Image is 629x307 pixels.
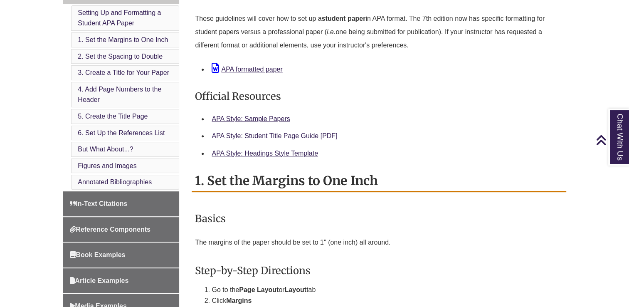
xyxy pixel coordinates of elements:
span: Reference Components [70,226,150,233]
a: Book Examples [63,243,179,267]
strong: Page Layout [239,286,279,293]
p: The margins of the paper should be set to 1" (one inch) all around. [195,233,562,253]
a: 6. Set Up the References List [78,129,165,136]
a: APA Style: Student Title Page Guide [PDF] [212,132,337,139]
em: i.e. [327,28,335,35]
li: Go to the or tab [212,285,562,295]
a: APA formatted paper [212,66,282,73]
strong: Margins [226,297,252,304]
a: 1. Set the Margins to One Inch [78,36,168,43]
a: 5. Create the Title Page [78,113,148,120]
a: 4. Add Page Numbers to the Header [78,86,161,104]
a: Back to Top [596,134,627,146]
a: Annotated Bibliographies [78,178,152,186]
a: Setting Up and Formatting a Student APA Paper [78,9,161,27]
a: APA Style: Sample Papers [212,115,290,122]
h3: Basics [195,209,562,228]
span: In-Text Citations [70,200,127,207]
strong: student paper [322,15,366,22]
a: Reference Components [63,217,179,242]
li: Click [212,295,562,306]
a: 2. Set the Spacing to Double [78,53,163,60]
h3: Official Resources [195,87,562,106]
span: Article Examples [70,277,128,284]
h3: Step-by-Step Directions [195,261,562,280]
h2: 1. Set the Margins to One Inch [192,170,566,192]
a: Figures and Images [78,162,136,169]
a: In-Text Citations [63,191,179,216]
strong: Layout [285,286,306,293]
a: 3. Create a Title for Your Paper [78,69,169,76]
span: Book Examples [70,251,125,258]
p: These guidelines will cover how to set up a in APA format. The 7th edition now has specific forma... [195,9,562,55]
a: But What About...? [78,146,133,153]
a: Article Examples [63,268,179,293]
a: APA Style: Headings Style Template [212,150,318,157]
